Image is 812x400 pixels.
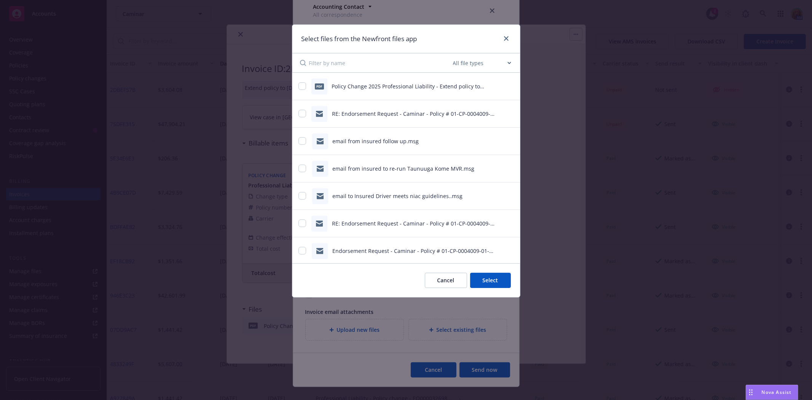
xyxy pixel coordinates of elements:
[300,60,306,66] svg: Search
[315,83,324,89] span: pdf
[746,385,756,400] div: Drag to move
[333,138,419,145] span: email from insured follow up.msg
[332,220,495,235] span: RE: Endorsement Request - Caminar - Policy # 01-CP-0004009-01-16
[332,83,485,98] span: Policy Change 2025 Professional Liability - Extend policy to [DATE].pdf
[309,53,451,72] input: Filter by name
[762,389,792,395] span: Nova Assist
[746,385,798,400] button: Nova Assist
[425,273,467,288] button: Cancel
[332,110,495,125] span: RE: Endorsement Request - Caminar - Policy # 01-CP-0004009-01-16
[332,247,493,262] span: Endorsement Request - Caminar - Policy # 01-CP-0004009-01-16
[333,192,463,200] span: email to Insured Driver meets niac guidelines..msg
[333,165,475,172] span: email from insured to re-run Taunuuga Kome MVR.msg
